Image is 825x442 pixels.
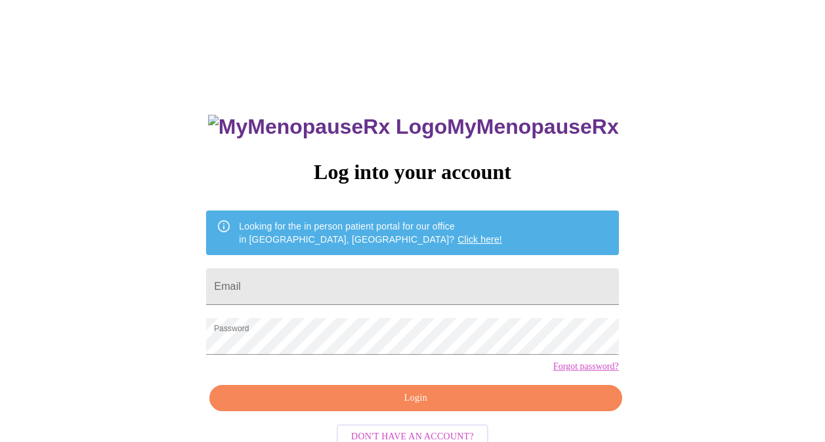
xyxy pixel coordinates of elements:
[208,115,619,139] h3: MyMenopauseRx
[224,390,606,407] span: Login
[553,361,619,372] a: Forgot password?
[333,430,492,441] a: Don't have an account?
[457,234,502,245] a: Click here!
[239,214,502,251] div: Looking for the in person patient portal for our office in [GEOGRAPHIC_DATA], [GEOGRAPHIC_DATA]?
[206,160,618,184] h3: Log into your account
[209,385,622,412] button: Login
[208,115,447,139] img: MyMenopauseRx Logo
